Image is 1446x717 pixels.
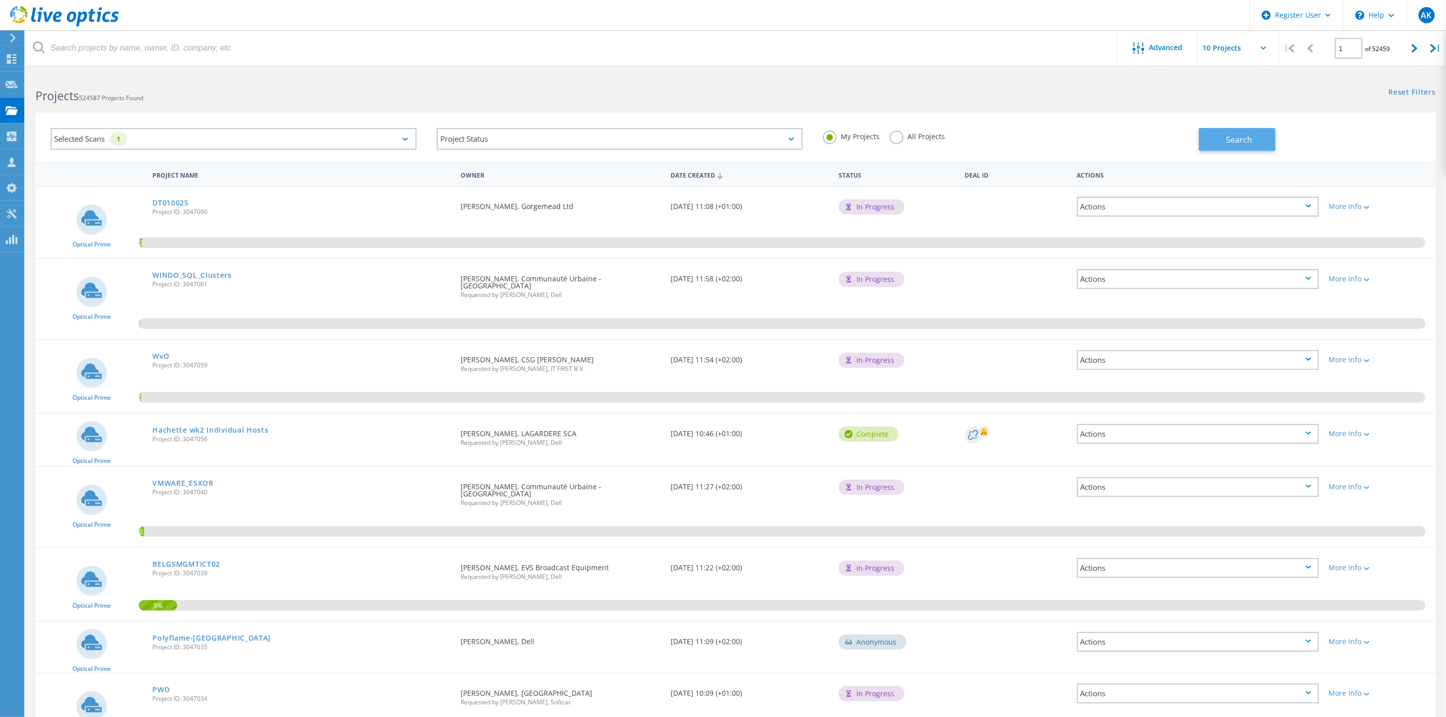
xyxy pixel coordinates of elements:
div: | [1425,30,1446,66]
div: Actions [1077,558,1319,578]
div: More Info [1329,275,1431,282]
span: AK [1421,11,1432,19]
div: 1 [110,132,127,146]
svg: \n [1355,11,1365,20]
div: Owner [456,165,666,184]
div: Project Name [147,165,456,184]
input: Search projects by name, owner, ID, company, etc [25,30,1118,66]
div: [DATE] 11:22 (+02:00) [666,548,834,581]
div: In Progress [839,686,904,701]
span: 0.29% [139,237,142,246]
div: [PERSON_NAME], Communauté Urbaine - [GEOGRAPHIC_DATA] [456,467,666,516]
span: Project ID: 3047039 [152,570,450,576]
label: All Projects [890,131,945,140]
div: In Progress [839,480,904,495]
span: Advanced [1149,44,1183,51]
span: of 52459 [1365,45,1390,53]
span: Optical Prime [72,241,111,247]
div: More Info [1329,690,1431,697]
div: | [1279,30,1300,66]
div: [DATE] 11:27 (+02:00) [666,467,834,500]
div: Actions [1072,165,1324,184]
span: 3% [139,600,177,609]
div: [DATE] 10:09 (+01:00) [666,673,834,707]
div: In Progress [839,199,904,215]
div: More Info [1329,203,1431,210]
div: Actions [1077,197,1319,217]
div: Actions [1077,269,1319,289]
div: More Info [1329,356,1431,363]
div: Complete [839,427,899,442]
span: Requested by [PERSON_NAME], Dell [461,292,660,298]
div: [PERSON_NAME], Gorgemead Ltd [456,187,666,220]
span: Search [1226,134,1253,145]
span: Optical Prime [72,522,111,528]
span: Optical Prime [72,666,111,672]
div: Actions [1077,632,1319,652]
div: In Progress [839,272,904,287]
b: Projects [35,88,79,104]
div: Date Created [666,165,834,184]
div: [DATE] 11:54 (+02:00) [666,340,834,373]
div: Actions [1077,424,1319,444]
span: 524587 Projects Found [79,94,143,102]
span: Project ID: 3047035 [152,644,450,650]
span: Optical Prime [72,314,111,320]
span: Project ID: 3047040 [152,489,450,495]
div: In Progress [839,353,904,368]
a: Reset Filters [1389,89,1436,97]
div: Selected Scans [51,128,417,150]
a: BELGSMGMTICT02 [152,561,220,568]
label: My Projects [823,131,880,140]
span: Requested by [PERSON_NAME], Softcat [461,699,660,705]
div: More Info [1329,430,1431,437]
div: More Info [1329,564,1431,571]
button: Search [1199,128,1275,151]
span: Requested by [PERSON_NAME], Dell [461,500,660,506]
span: Optical Prime [72,395,111,401]
span: 0.2% [139,392,141,401]
div: Status [834,165,960,184]
div: [DATE] 11:09 (+02:00) [666,622,834,655]
span: Optical Prime [72,603,111,609]
div: [DATE] 10:46 (+01:00) [666,414,834,447]
div: More Info [1329,638,1431,645]
span: 0.13% [139,318,140,327]
div: [PERSON_NAME], LAGARDERE SCA [456,414,666,456]
span: Project ID: 3047090 [152,209,450,215]
div: [PERSON_NAME], CSG [PERSON_NAME] [456,340,666,382]
div: [PERSON_NAME], Dell [456,622,666,655]
span: Requested by [PERSON_NAME], IT FIRST B.V. [461,366,660,372]
span: Optical Prime [72,458,111,464]
div: [PERSON_NAME], EVS Broadcast Equipment [456,548,666,590]
span: Project ID: 3047061 [152,281,450,287]
span: Project ID: 3047059 [152,362,450,368]
div: Actions [1077,684,1319,703]
div: Actions [1077,477,1319,497]
a: DT010025 [152,199,189,206]
a: Hachette wk2 Individual Hosts [152,427,268,434]
div: [DATE] 11:58 (+02:00) [666,259,834,292]
a: WvO [152,353,169,360]
div: [DATE] 11:08 (+01:00) [666,187,834,220]
span: Project ID: 3047056 [152,436,450,442]
span: Project ID: 3047034 [152,696,450,702]
div: More Info [1329,483,1431,490]
div: Actions [1077,350,1319,370]
div: Anonymous [839,635,906,650]
div: [PERSON_NAME], Communauté Urbaine - [GEOGRAPHIC_DATA] [456,259,666,308]
span: Requested by [PERSON_NAME], Dell [461,440,660,446]
div: Project Status [437,128,803,150]
span: Requested by [PERSON_NAME], Dell [461,574,660,580]
a: WINDO_SQL_Clusters [152,272,232,279]
div: In Progress [839,561,904,576]
a: Live Optics Dashboard [10,21,119,28]
span: 0.45% [139,526,144,535]
div: Deal Id [960,165,1071,184]
div: [PERSON_NAME], [GEOGRAPHIC_DATA] [456,673,666,715]
a: VMWARE_ESXOR [152,480,213,487]
a: Polyflame-[GEOGRAPHIC_DATA] [152,635,271,642]
a: PWD [152,686,170,693]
